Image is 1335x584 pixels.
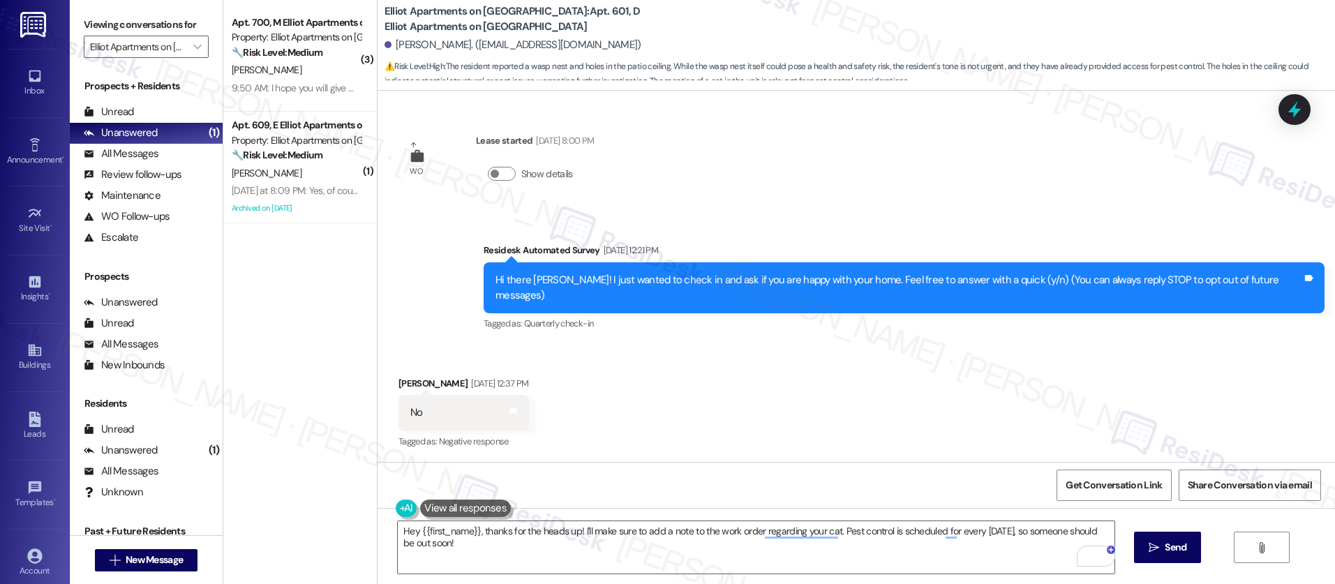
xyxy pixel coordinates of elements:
[50,221,52,231] span: •
[232,167,301,179] span: [PERSON_NAME]
[84,316,134,331] div: Unread
[70,79,223,93] div: Prospects + Residents
[385,4,664,34] b: Elliot Apartments on [GEOGRAPHIC_DATA]: Apt. 601, D Elliot Apartments on [GEOGRAPHIC_DATA]
[230,200,362,217] div: Archived on [DATE]
[476,133,594,153] div: Lease started
[84,295,158,310] div: Unanswered
[7,407,63,445] a: Leads
[70,524,223,539] div: Past + Future Residents
[84,337,158,352] div: All Messages
[7,544,63,582] a: Account
[84,485,143,500] div: Unknown
[439,435,509,447] span: Negative response
[90,36,186,58] input: All communities
[484,243,1325,262] div: Residesk Automated Survey
[70,396,223,411] div: Residents
[1066,478,1162,493] span: Get Conversation Link
[1134,532,1202,563] button: Send
[600,243,658,257] div: [DATE] 12:21 PM
[205,440,223,461] div: (1)
[385,38,641,52] div: [PERSON_NAME]. ([EMAIL_ADDRESS][DOMAIN_NAME])
[232,15,361,30] div: Apt. 700, M Elliot Apartments on [GEOGRAPHIC_DATA]
[232,149,322,161] strong: 🔧 Risk Level: Medium
[524,317,593,329] span: Quarterly check-in
[70,269,223,284] div: Prospects
[232,184,459,197] div: [DATE] at 8:09 PM: Yes, of course, all permission granted.
[62,153,64,163] span: •
[84,230,138,245] div: Escalate
[7,64,63,102] a: Inbox
[232,63,301,76] span: [PERSON_NAME]
[232,30,361,45] div: Property: Elliot Apartments on [GEOGRAPHIC_DATA]
[521,167,573,181] label: Show details
[1057,470,1171,501] button: Get Conversation Link
[385,59,1335,89] span: : The resident reported a wasp nest and holes in the patio ceiling. While the wasp nest itself co...
[84,147,158,161] div: All Messages
[232,46,322,59] strong: 🔧 Risk Level: Medium
[84,443,158,458] div: Unanswered
[410,405,423,420] div: No
[84,126,158,140] div: Unanswered
[193,41,201,52] i: 
[84,209,170,224] div: WO Follow-ups
[1149,542,1159,553] i: 
[126,553,183,567] span: New Message
[468,376,528,391] div: [DATE] 12:37 PM
[1256,542,1267,553] i: 
[84,358,165,373] div: New Inbounds
[7,476,63,514] a: Templates •
[7,202,63,239] a: Site Visit •
[495,273,1302,303] div: Hi there [PERSON_NAME]! I just wanted to check in and ask if you are happy with your home. Feel f...
[398,376,529,396] div: [PERSON_NAME]
[232,133,361,148] div: Property: Elliot Apartments on [GEOGRAPHIC_DATA]
[385,61,445,72] strong: ⚠️ Risk Level: High
[48,290,50,299] span: •
[7,270,63,308] a: Insights •
[1188,478,1312,493] span: Share Conversation via email
[20,12,49,38] img: ResiDesk Logo
[232,82,489,94] div: 9:50 AM: I hope you will give me an answer as soon as possible.
[532,133,594,148] div: [DATE] 8:00 PM
[1165,540,1186,555] span: Send
[1179,470,1321,501] button: Share Conversation via email
[84,105,134,119] div: Unread
[54,495,56,505] span: •
[84,422,134,437] div: Unread
[205,122,223,144] div: (1)
[7,338,63,376] a: Buildings
[95,549,198,571] button: New Message
[84,167,181,182] div: Review follow-ups
[84,188,161,203] div: Maintenance
[232,118,361,133] div: Apt. 609, E Elliot Apartments on [GEOGRAPHIC_DATA]
[410,164,423,179] div: WO
[110,555,120,566] i: 
[398,521,1114,574] textarea: To enrich screen reader interactions, please activate Accessibility in Grammarly extension settings
[398,431,529,451] div: Tagged as:
[84,464,158,479] div: All Messages
[84,14,209,36] label: Viewing conversations for
[484,313,1325,334] div: Tagged as:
